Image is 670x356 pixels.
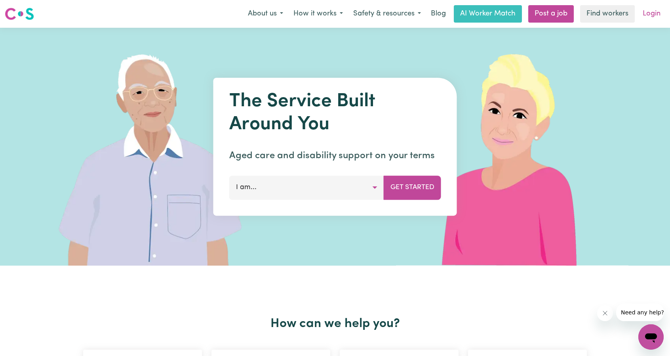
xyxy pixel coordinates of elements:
p: Aged care and disability support on your terms [229,149,441,163]
button: I am... [229,176,384,199]
iframe: Button to launch messaging window [638,324,664,350]
a: Blog [426,5,451,23]
img: Careseekers logo [5,7,34,21]
h1: The Service Built Around You [229,90,441,136]
button: Get Started [384,176,441,199]
a: AI Worker Match [454,5,522,23]
a: Post a job [528,5,574,23]
h2: How can we help you? [78,316,592,331]
span: Need any help? [5,6,48,12]
iframe: Message from company [616,304,664,321]
a: Login [638,5,665,23]
button: About us [243,6,288,22]
a: Careseekers logo [5,5,34,23]
button: How it works [288,6,348,22]
a: Find workers [580,5,635,23]
iframe: Close message [597,305,613,321]
button: Safety & resources [348,6,426,22]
